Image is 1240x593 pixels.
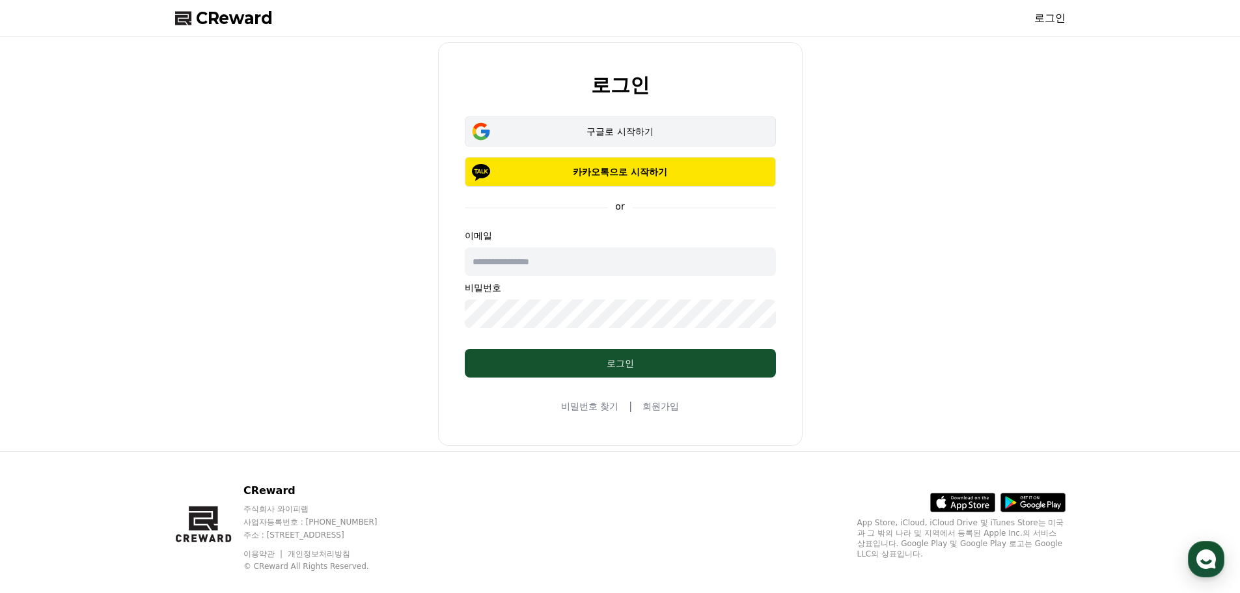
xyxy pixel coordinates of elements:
a: 이용약관 [243,549,284,559]
p: or [607,200,632,213]
p: 이메일 [465,229,776,242]
span: CReward [196,8,273,29]
span: 홈 [41,432,49,443]
p: CReward [243,483,402,499]
a: 설정 [168,413,250,445]
a: 회원가입 [642,400,679,413]
a: 개인정보처리방침 [288,549,350,559]
h2: 로그인 [591,74,650,96]
p: App Store, iCloud, iCloud Drive 및 iTunes Store는 미국과 그 밖의 나라 및 지역에서 등록된 Apple Inc.의 서비스 상표입니다. Goo... [857,517,1066,559]
div: 로그인 [491,357,750,370]
p: 카카오톡으로 시작하기 [484,165,757,178]
a: 비밀번호 찾기 [561,400,618,413]
span: 대화 [119,433,135,443]
p: 사업자등록번호 : [PHONE_NUMBER] [243,517,402,527]
div: 구글로 시작하기 [484,125,757,138]
a: CReward [175,8,273,29]
span: | [629,398,632,414]
button: 로그인 [465,349,776,378]
p: 주식회사 와이피랩 [243,504,402,514]
p: 비밀번호 [465,281,776,294]
a: 로그인 [1034,10,1066,26]
span: 설정 [201,432,217,443]
p: © CReward All Rights Reserved. [243,561,402,572]
a: 대화 [86,413,168,445]
a: 홈 [4,413,86,445]
p: 주소 : [STREET_ADDRESS] [243,530,402,540]
button: 구글로 시작하기 [465,117,776,146]
button: 카카오톡으로 시작하기 [465,157,776,187]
